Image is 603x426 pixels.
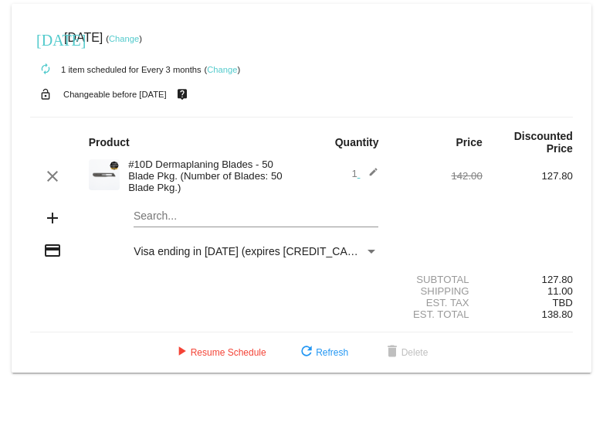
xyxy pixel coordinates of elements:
[89,136,130,148] strong: Product
[172,343,191,362] mat-icon: play_arrow
[36,29,55,48] mat-icon: [DATE]
[297,347,348,358] span: Refresh
[285,339,361,366] button: Refresh
[547,285,573,297] span: 11.00
[553,297,573,308] span: TBD
[351,168,378,179] span: 1
[360,167,378,186] mat-icon: edit
[43,167,62,186] mat-icon: clear
[43,241,62,260] mat-icon: credit_card
[205,65,241,74] small: ( )
[134,245,378,257] mat-select: Payment Method
[106,34,142,43] small: ( )
[109,34,139,43] a: Change
[392,274,483,285] div: Subtotal
[36,84,55,104] mat-icon: lock_open
[297,343,316,362] mat-icon: refresh
[392,297,483,308] div: Est. Tax
[63,90,167,99] small: Changeable before [DATE]
[514,130,573,155] strong: Discounted Price
[172,347,266,358] span: Resume Schedule
[383,343,401,362] mat-icon: delete
[392,285,483,297] div: Shipping
[392,170,483,182] div: 142.00
[160,339,279,366] button: Resume Schedule
[335,136,379,148] strong: Quantity
[483,170,573,182] div: 127.80
[134,245,402,257] span: Visa ending in [DATE] (expires [CREDIT_CARD_DATA])
[36,60,55,79] mat-icon: autorenew
[456,136,483,148] strong: Price
[483,274,573,285] div: 127.80
[207,65,237,74] a: Change
[30,65,202,74] small: 1 item scheduled for Every 3 months
[371,339,441,366] button: Delete
[392,308,483,320] div: Est. Total
[173,84,191,104] mat-icon: live_help
[120,158,301,193] div: #10D Dermaplaning Blades - 50 Blade Pkg. (Number of Blades: 50 Blade Pkg.)
[542,308,573,320] span: 138.80
[89,159,120,190] img: dermaplanepro-10d-dermaplaning-blade-close-up.png
[43,209,62,227] mat-icon: add
[383,347,429,358] span: Delete
[134,210,378,223] input: Search...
